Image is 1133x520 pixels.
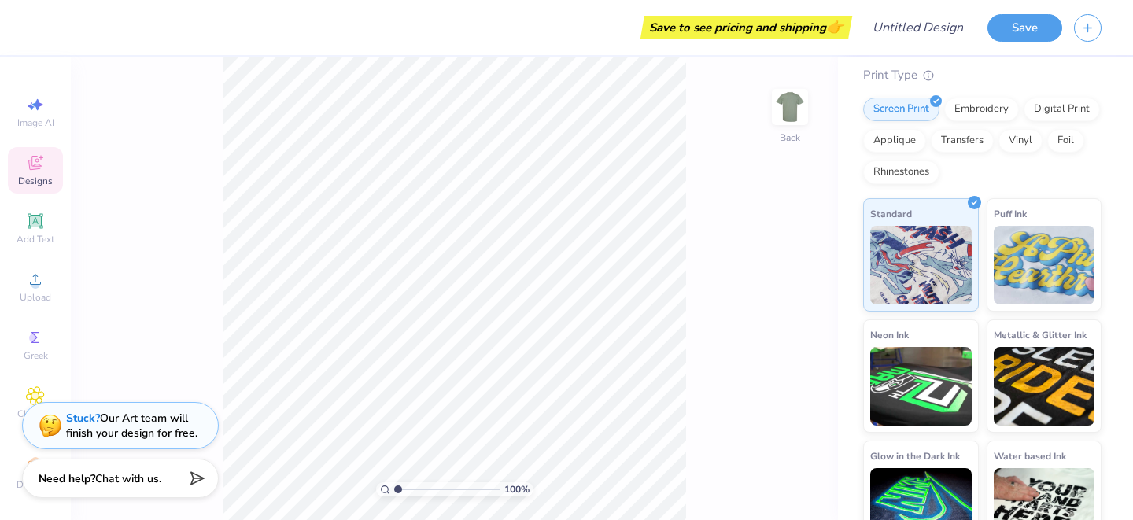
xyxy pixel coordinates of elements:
span: Puff Ink [994,205,1027,222]
div: Screen Print [863,98,939,121]
span: Metallic & Glitter Ink [994,326,1087,343]
span: Image AI [17,116,54,129]
img: Standard [870,226,972,304]
strong: Stuck? [66,411,100,426]
div: Transfers [931,129,994,153]
span: Neon Ink [870,326,909,343]
span: Water based Ink [994,448,1066,464]
div: Embroidery [944,98,1019,121]
div: Save to see pricing and shipping [644,16,848,39]
span: Add Text [17,233,54,245]
strong: Need help? [39,471,95,486]
div: Print Type [863,66,1102,84]
div: Digital Print [1024,98,1100,121]
span: Chat with us. [95,471,161,486]
div: Applique [863,129,926,153]
img: Back [774,91,806,123]
div: Vinyl [998,129,1043,153]
input: Untitled Design [860,12,976,43]
span: Glow in the Dark Ink [870,448,960,464]
span: 100 % [504,482,530,496]
span: Decorate [17,478,54,491]
div: Back [780,131,800,145]
div: Rhinestones [863,160,939,184]
img: Puff Ink [994,226,1095,304]
span: Standard [870,205,912,222]
div: Foil [1047,129,1084,153]
img: Neon Ink [870,347,972,426]
span: Greek [24,349,48,362]
span: Clipart & logos [8,408,63,433]
img: Metallic & Glitter Ink [994,347,1095,426]
span: Upload [20,291,51,304]
div: Our Art team will finish your design for free. [66,411,197,441]
span: 👉 [826,17,843,36]
span: Designs [18,175,53,187]
button: Save [987,14,1062,42]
